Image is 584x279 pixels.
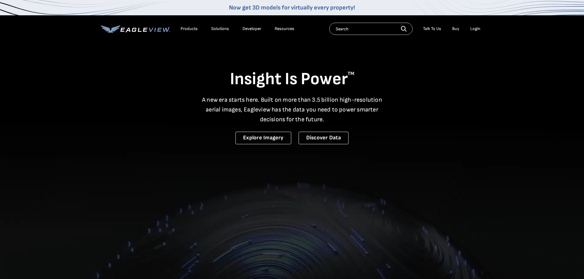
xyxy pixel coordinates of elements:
a: Now get 3D models for virtually every property! [229,4,355,11]
sup: TM [348,71,354,77]
h1: Insight Is Power [101,69,483,90]
div: Talk To Us [423,26,441,32]
div: Solutions [211,26,229,32]
div: Login [470,26,480,32]
a: Explore Imagery [235,132,291,144]
div: Products [181,26,198,32]
div: Resources [275,26,294,32]
a: Buy [452,26,459,32]
a: Discover Data [299,132,349,144]
p: A new era starts here. Built on more than 3.5 billion high-resolution aerial images, Eagleview ha... [198,95,386,124]
a: Developer [242,26,261,32]
input: Search [329,23,413,35]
